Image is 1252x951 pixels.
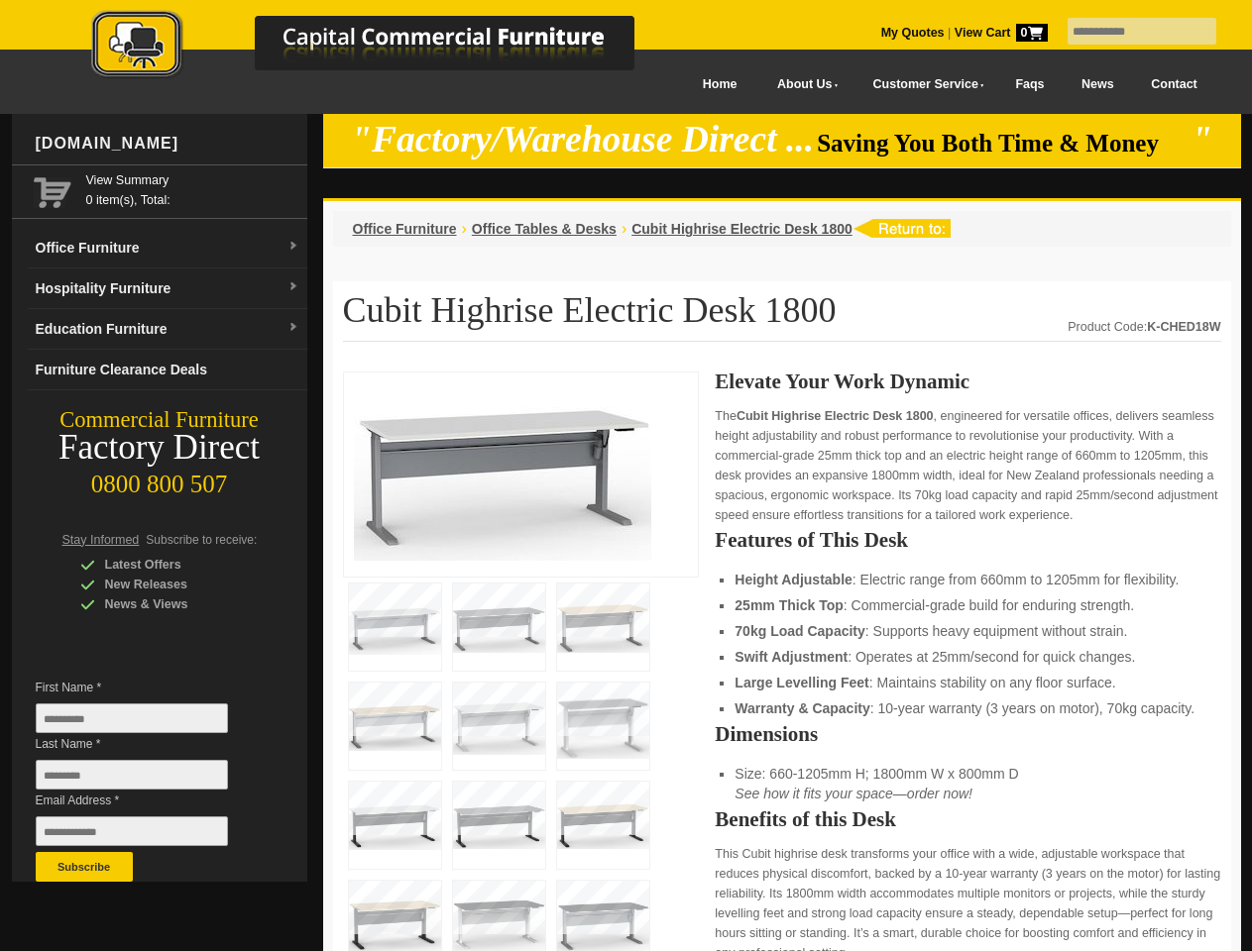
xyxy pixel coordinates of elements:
[37,10,731,88] a: Capital Commercial Furniture Logo
[735,623,865,639] strong: 70kg Load Capacity
[36,678,258,697] span: First Name *
[997,62,1064,107] a: Faqs
[715,406,1220,525] p: The , engineered for versatile offices, delivers seamless height adjustability and robust perform...
[881,26,945,40] a: My Quotes
[951,26,1047,40] a: View Cart0
[80,594,269,614] div: News & Views
[86,170,299,207] span: 0 item(s), Total:
[12,434,307,462] div: Factory Direct
[853,219,951,238] img: return to
[735,764,1200,803] li: Size: 660-1205mm H; 1800mm W x 800mm D
[735,647,1200,667] li: : Operates at 25mm/second for quick changes.
[735,595,1200,615] li: : Commercial-grade build for enduring strength.
[80,555,269,575] div: Latest Offers
[12,461,307,498] div: 0800 800 507
[715,724,1220,744] h2: Dimensions
[36,703,228,733] input: First Name *
[36,791,258,810] span: Email Address *
[817,130,1189,157] span: Saving You Both Time & Money
[735,675,868,690] strong: Large Levelling Feet
[86,170,299,190] a: View Summary
[1192,119,1212,159] em: "
[735,621,1200,641] li: : Supports heavy equipment without strain.
[287,281,299,293] img: dropdown
[28,309,307,350] a: Education Furnituredropdown
[735,570,1200,589] li: : Electric range from 660mm to 1205mm for flexibility.
[287,241,299,253] img: dropdown
[755,62,851,107] a: About Us
[1016,24,1048,42] span: 0
[36,734,258,754] span: Last Name *
[715,530,1220,550] h2: Features of This Desk
[851,62,996,107] a: Customer Service
[146,533,257,547] span: Subscribe to receive:
[955,26,1048,40] strong: View Cart
[735,673,1200,692] li: : Maintains stability on any floor surface.
[735,649,848,665] strong: Swift Adjustment
[735,786,972,801] em: See how it fits your space—order now!
[631,221,853,237] a: Cubit Highrise Electric Desk 1800
[1063,62,1132,107] a: News
[37,10,731,82] img: Capital Commercial Furniture Logo
[28,350,307,390] a: Furniture Clearance Deals
[1132,62,1215,107] a: Contact
[287,322,299,334] img: dropdown
[735,597,843,613] strong: 25mm Thick Top
[353,221,457,237] a: Office Furniture
[28,268,307,309] a: Hospitality Furnituredropdown
[472,221,617,237] a: Office Tables & Desks
[62,533,140,547] span: Stay Informed
[735,698,1200,718] li: : 10-year warranty (3 years on motor), 70kg capacity.
[36,816,228,846] input: Email Address *
[462,219,467,239] li: ›
[715,809,1220,829] h2: Benefits of this Desk
[1147,320,1220,334] strong: K-CHED18W
[1068,317,1220,337] div: Product Code:
[737,409,934,423] strong: Cubit Highrise Electric Desk 1800
[36,852,133,882] button: Subscribe
[735,700,869,716] strong: Warranty & Capacity
[715,371,1220,391] h2: Elevate Your Work Dynamic
[28,114,307,173] div: [DOMAIN_NAME]
[622,219,626,239] li: ›
[36,760,228,790] input: Last Name *
[351,119,814,159] em: "Factory/Warehouse Direct ...
[80,575,269,594] div: New Releases
[354,382,651,561] img: Cubit Highrise Electric Desk 1800
[12,406,307,434] div: Commercial Furniture
[28,228,307,268] a: Office Furnituredropdown
[343,291,1221,342] h1: Cubit Highrise Electric Desk 1800
[735,572,853,587] strong: Height Adjustable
